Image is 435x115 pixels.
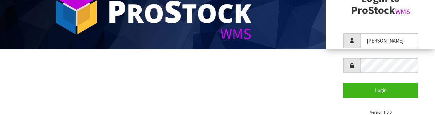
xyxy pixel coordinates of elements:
input: Username [360,33,418,48]
small: WMS [395,7,410,16]
div: WMS [107,26,251,42]
button: Login [343,83,418,98]
small: Version 1.0.0 [370,110,391,115]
